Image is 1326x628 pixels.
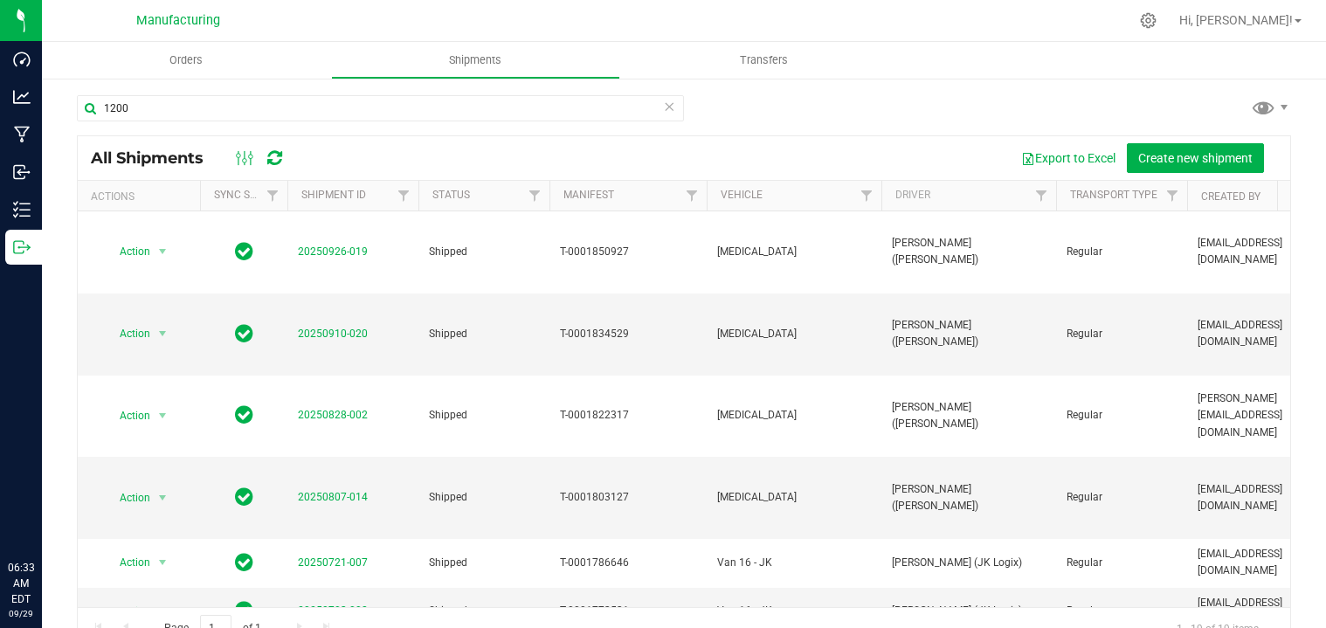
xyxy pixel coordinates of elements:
span: Orders [146,52,226,68]
span: select [152,321,174,346]
span: select [152,550,174,575]
span: T-0001834529 [560,326,696,342]
inline-svg: Analytics [13,88,31,106]
span: In Sync [235,321,253,346]
span: Action [104,404,151,428]
a: 20250828-002 [298,409,368,421]
span: [PERSON_NAME] (JK Logix) [892,603,1046,619]
span: Van 16 - JK [717,603,871,619]
span: [PERSON_NAME] ([PERSON_NAME]) [892,481,1046,514]
span: Shipments [425,52,525,68]
a: Filter [390,181,418,210]
span: Van 16 - JK [717,555,871,571]
span: Shipped [429,489,539,506]
a: 20250926-019 [298,245,368,258]
span: Action [104,486,151,510]
span: Clear [663,95,675,118]
a: 20250807-014 [298,491,368,503]
span: [MEDICAL_DATA] [717,407,871,424]
span: Transfers [716,52,811,68]
span: Create new shipment [1138,151,1253,165]
span: [PERSON_NAME] ([PERSON_NAME]) [892,317,1046,350]
inline-svg: Manufacturing [13,126,31,143]
span: Shipped [429,555,539,571]
span: Regular [1067,326,1177,342]
span: Shipped [429,326,539,342]
span: select [152,486,174,510]
span: T-0001786646 [560,555,696,571]
a: Filter [1158,181,1187,210]
a: Vehicle [721,189,763,201]
span: T-0001773531 [560,603,696,619]
p: 09/29 [8,607,34,620]
a: Filter [853,181,881,210]
a: Filter [521,181,549,210]
span: Shipped [429,603,539,619]
span: In Sync [235,403,253,427]
span: Shipped [429,244,539,260]
span: Action [104,599,151,624]
div: Manage settings [1137,12,1159,29]
span: [MEDICAL_DATA] [717,244,871,260]
inline-svg: Inventory [13,201,31,218]
a: 20250703-008 [298,604,368,617]
span: T-0001803127 [560,489,696,506]
span: T-0001850927 [560,244,696,260]
a: Transport Type [1070,189,1157,201]
span: [PERSON_NAME] ([PERSON_NAME]) [892,235,1046,268]
p: 06:33 AM EDT [8,560,34,607]
a: Shipment ID [301,189,366,201]
a: Status [432,189,470,201]
span: Shipped [429,407,539,424]
span: [PERSON_NAME] (JK Logix) [892,555,1046,571]
span: Action [104,321,151,346]
a: Manifest [563,189,614,201]
input: Search Shipment ID, Vehicle, Driver, Destination, Manifest... [77,95,684,121]
span: In Sync [235,485,253,509]
inline-svg: Dashboard [13,51,31,68]
a: Shipments [331,42,620,79]
button: Export to Excel [1010,143,1127,173]
inline-svg: Inbound [13,163,31,181]
div: Actions [91,190,193,203]
span: Regular [1067,489,1177,506]
span: [MEDICAL_DATA] [717,326,871,342]
span: Hi, [PERSON_NAME]! [1179,13,1293,27]
span: [PERSON_NAME] ([PERSON_NAME]) [892,399,1046,432]
a: Orders [42,42,331,79]
span: Manufacturing [136,13,220,28]
span: T-0001822317 [560,407,696,424]
span: select [152,404,174,428]
iframe: Resource center [17,488,70,541]
button: Create new shipment [1127,143,1264,173]
span: All Shipments [91,148,221,168]
span: Regular [1067,407,1177,424]
a: Transfers [620,42,909,79]
span: select [152,239,174,264]
a: Sync Status [214,189,281,201]
span: Action [104,239,151,264]
a: Filter [259,181,287,210]
a: Filter [678,181,707,210]
a: 20250910-020 [298,328,368,340]
a: 20250721-007 [298,556,368,569]
a: Filter [1027,181,1056,210]
span: Regular [1067,244,1177,260]
th: Driver [881,181,1056,211]
span: Regular [1067,555,1177,571]
span: Regular [1067,603,1177,619]
span: [MEDICAL_DATA] [717,489,871,506]
span: In Sync [235,550,253,575]
a: Created By [1201,190,1260,203]
span: select [152,599,174,624]
span: In Sync [235,239,253,264]
span: In Sync [235,598,253,623]
span: Action [104,550,151,575]
inline-svg: Outbound [13,238,31,256]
